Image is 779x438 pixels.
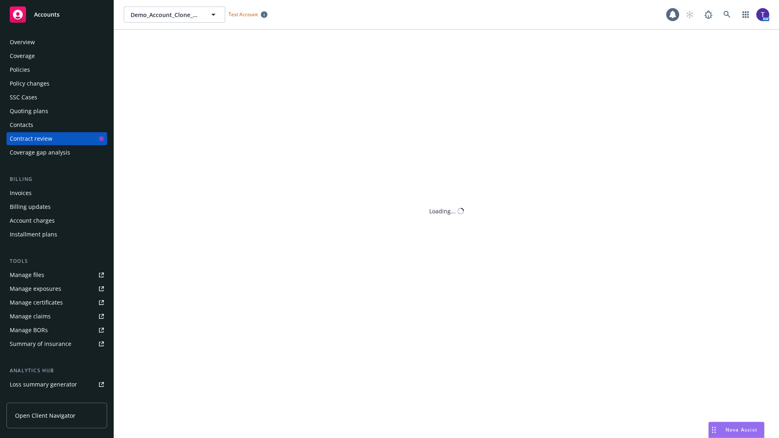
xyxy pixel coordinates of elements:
a: Loss summary generator [6,378,107,391]
a: Summary of insurance [6,337,107,350]
a: Policies [6,63,107,76]
div: SSC Cases [10,91,37,104]
div: Quoting plans [10,105,48,118]
a: Contract review [6,132,107,145]
a: Manage certificates [6,296,107,309]
span: Test Account [228,11,258,18]
a: Manage exposures [6,282,107,295]
span: Open Client Navigator [15,411,75,420]
img: photo [756,8,769,21]
div: Analytics hub [6,367,107,375]
div: Billing [6,175,107,183]
div: Manage exposures [10,282,61,295]
a: Coverage [6,49,107,62]
div: Contacts [10,118,33,131]
a: Quoting plans [6,105,107,118]
div: Policy changes [10,77,49,90]
a: Overview [6,36,107,49]
a: Policy changes [6,77,107,90]
a: Manage claims [6,310,107,323]
button: Demo_Account_Clone_QA_CR_Tests_Demo [124,6,225,23]
a: Search [719,6,735,23]
a: Manage files [6,268,107,281]
a: Switch app [738,6,754,23]
button: Nova Assist [708,422,764,438]
span: Nova Assist [725,426,757,433]
div: Tools [6,257,107,265]
a: Accounts [6,3,107,26]
div: Drag to move [709,422,719,438]
div: Overview [10,36,35,49]
a: Account charges [6,214,107,227]
a: Report a Bug [700,6,717,23]
div: Manage BORs [10,324,48,337]
div: Account charges [10,214,55,227]
div: Contract review [10,132,52,145]
div: Manage claims [10,310,51,323]
a: SSC Cases [6,91,107,104]
div: Manage files [10,268,44,281]
div: Invoices [10,187,32,200]
span: Demo_Account_Clone_QA_CR_Tests_Demo [131,11,201,19]
div: Loading... [429,207,456,215]
div: Summary of insurance [10,337,71,350]
a: Installment plans [6,228,107,241]
a: Contacts [6,118,107,131]
div: Coverage gap analysis [10,146,70,159]
div: Policies [10,63,30,76]
a: Coverage gap analysis [6,146,107,159]
div: Loss summary generator [10,378,77,391]
a: Manage BORs [6,324,107,337]
span: Test Account [225,10,271,19]
a: Invoices [6,187,107,200]
div: Billing updates [10,200,51,213]
a: Billing updates [6,200,107,213]
span: Accounts [34,11,60,18]
div: Installment plans [10,228,57,241]
div: Coverage [10,49,35,62]
div: Manage certificates [10,296,63,309]
a: Start snowing [682,6,698,23]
